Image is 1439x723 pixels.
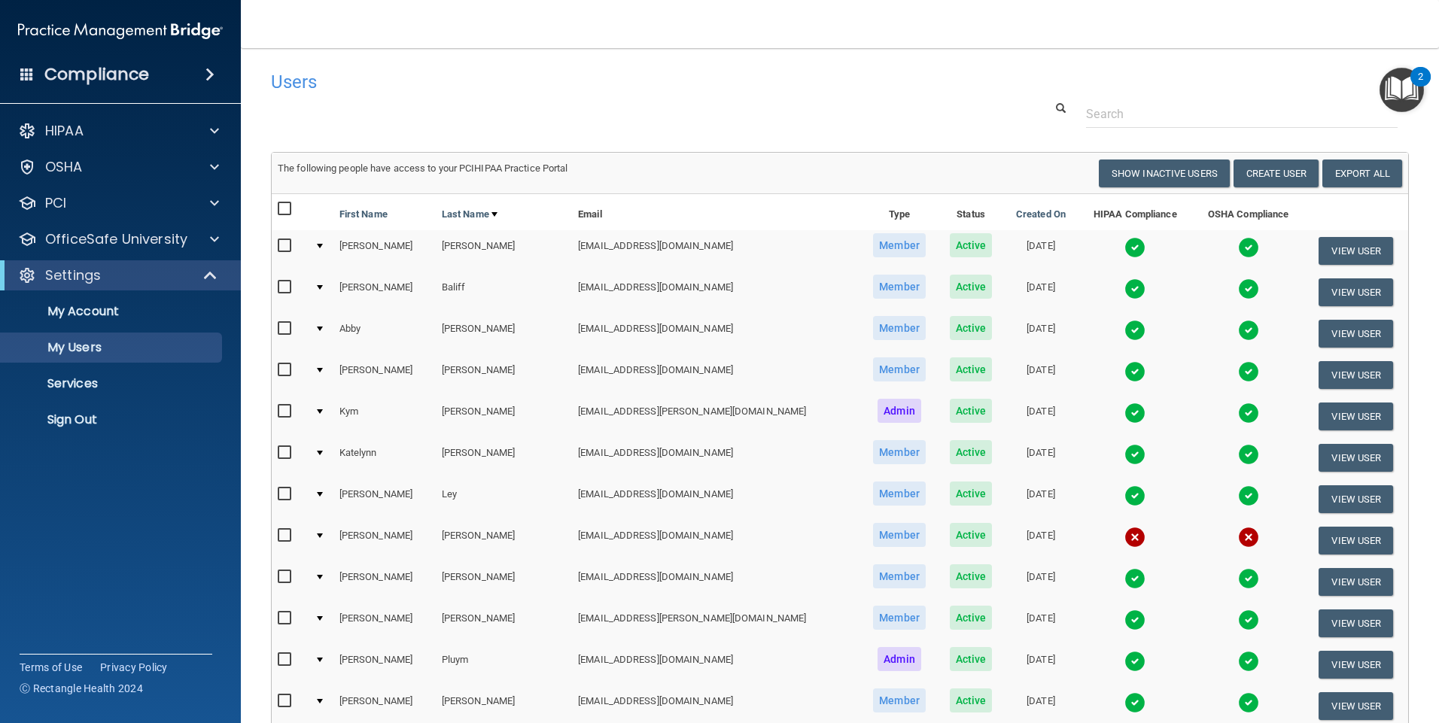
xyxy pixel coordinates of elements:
img: tick.e7d51cea.svg [1238,320,1259,341]
td: Katelynn [333,437,436,478]
img: tick.e7d51cea.svg [1238,485,1259,506]
img: tick.e7d51cea.svg [1124,692,1145,713]
button: View User [1319,485,1393,513]
td: [PERSON_NAME] [333,561,436,603]
a: HIPAA [18,122,219,140]
span: Member [873,688,926,712]
span: The following people have access to your PCIHIPAA Practice Portal [278,163,568,174]
td: [PERSON_NAME] [436,354,572,396]
td: [EMAIL_ADDRESS][DOMAIN_NAME] [572,230,860,272]
button: Create User [1234,159,1319,187]
td: [DATE] [1004,520,1078,561]
td: [DATE] [1004,437,1078,478]
td: [PERSON_NAME] [436,437,572,478]
span: Active [950,564,993,588]
div: 2 [1418,77,1423,96]
span: Admin [878,647,921,671]
td: [DATE] [1004,561,1078,603]
span: Member [873,481,926,506]
p: My Users [10,340,215,355]
button: Open Resource Center, 2 new notifications [1380,68,1424,112]
span: Active [950,357,993,381]
button: Show Inactive Users [1099,159,1230,187]
span: Member [873,440,926,464]
td: [PERSON_NAME] [436,520,572,561]
td: [DATE] [1004,396,1078,437]
span: Member [873,523,926,547]
td: [DATE] [1004,313,1078,354]
a: First Name [339,205,388,223]
img: tick.e7d51cea.svg [1238,278,1259,299]
span: Member [873,564,926,588]
span: Active [950,233,993,257]
h4: Compliance [44,64,149,85]
a: Export All [1322,159,1402,187]
a: OSHA [18,158,219,176]
a: Settings [18,266,218,284]
td: [EMAIL_ADDRESS][DOMAIN_NAME] [572,272,860,313]
p: Services [10,376,215,391]
img: tick.e7d51cea.svg [1124,278,1145,299]
p: OfficeSafe University [45,230,187,248]
span: Active [950,399,993,423]
span: Active [950,481,993,506]
td: [EMAIL_ADDRESS][PERSON_NAME][DOMAIN_NAME] [572,603,860,644]
img: tick.e7d51cea.svg [1238,361,1259,382]
td: [EMAIL_ADDRESS][DOMAIN_NAME] [572,561,860,603]
img: tick.e7d51cea.svg [1124,609,1145,630]
td: [EMAIL_ADDRESS][DOMAIN_NAME] [572,354,860,396]
img: cross.ca9f0e7f.svg [1124,527,1145,548]
td: [PERSON_NAME] [436,230,572,272]
span: Member [873,357,926,381]
img: tick.e7d51cea.svg [1238,568,1259,589]
span: Member [873,316,926,340]
h4: Users [271,72,926,92]
button: View User [1319,403,1393,430]
img: tick.e7d51cea.svg [1124,568,1145,589]
a: PCI [18,194,219,212]
td: [PERSON_NAME] [333,520,436,561]
span: Active [950,275,993,299]
img: tick.e7d51cea.svg [1238,444,1259,465]
th: OSHA Compliance [1192,194,1304,230]
span: Active [950,647,993,671]
button: View User [1319,568,1393,596]
img: cross.ca9f0e7f.svg [1238,527,1259,548]
img: tick.e7d51cea.svg [1124,485,1145,506]
p: HIPAA [45,122,84,140]
button: View User [1319,692,1393,720]
td: [DATE] [1004,644,1078,685]
span: Active [950,440,993,464]
span: Member [873,275,926,299]
span: Ⓒ Rectangle Health 2024 [20,681,143,696]
td: [EMAIL_ADDRESS][DOMAIN_NAME] [572,478,860,520]
a: Terms of Use [20,660,82,675]
button: View User [1319,527,1393,554]
img: tick.e7d51cea.svg [1124,361,1145,382]
td: [PERSON_NAME] [333,478,436,520]
td: [PERSON_NAME] [436,313,572,354]
p: Sign Out [10,412,215,427]
td: [DATE] [1004,354,1078,396]
span: Member [873,233,926,257]
td: [PERSON_NAME] [436,396,572,437]
th: Email [572,194,860,230]
span: Active [950,316,993,340]
p: PCI [45,194,66,212]
td: [PERSON_NAME] [436,561,572,603]
img: tick.e7d51cea.svg [1124,403,1145,424]
a: Created On [1016,205,1066,223]
img: tick.e7d51cea.svg [1238,403,1259,424]
td: [EMAIL_ADDRESS][DOMAIN_NAME] [572,437,860,478]
button: View User [1319,361,1393,389]
p: OSHA [45,158,83,176]
td: [DATE] [1004,603,1078,644]
img: tick.e7d51cea.svg [1124,237,1145,258]
img: tick.e7d51cea.svg [1124,444,1145,465]
img: tick.e7d51cea.svg [1238,609,1259,630]
td: [PERSON_NAME] [436,603,572,644]
th: Status [938,194,1003,230]
span: Active [950,606,993,630]
td: Pluym [436,644,572,685]
td: [DATE] [1004,230,1078,272]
